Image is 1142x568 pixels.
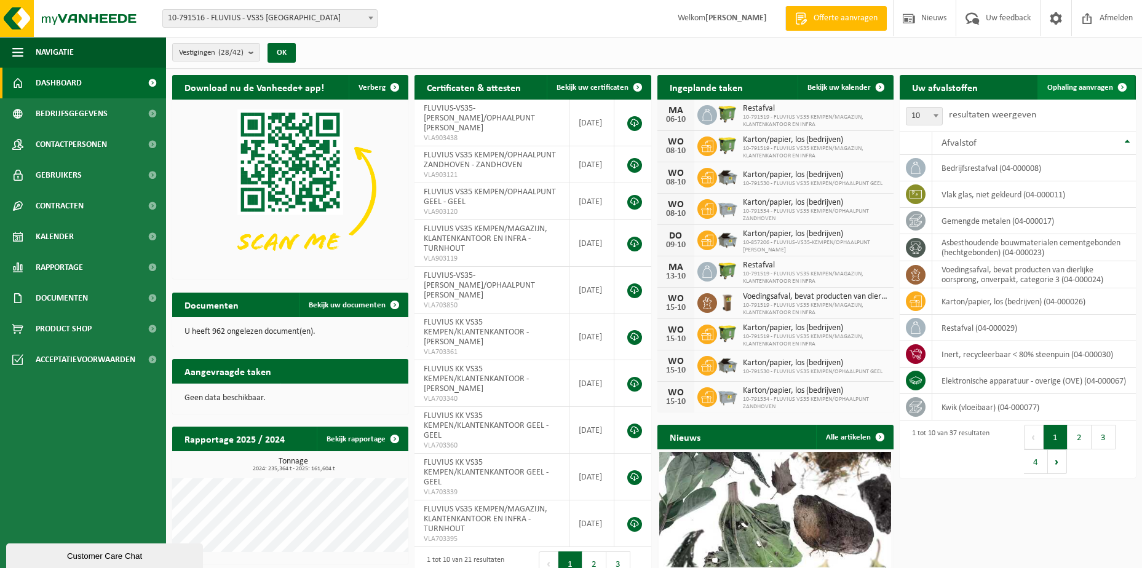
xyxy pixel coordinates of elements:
a: Bekijk uw certificaten [547,75,650,100]
span: Verberg [359,84,386,92]
img: WB-2500-GAL-GY-01 [717,385,738,406]
div: MA [664,262,688,272]
span: Afvalstof [942,138,977,148]
td: karton/papier, los (bedrijven) (04-000026) [932,288,1136,315]
span: 10-791519 - FLUVIUS VS35 KEMPEN/MAGAZIJN, KLANTENKANTOOR EN INFRA [743,270,887,285]
img: WB-0140-HPE-BN-01 [717,291,738,312]
td: vlak glas, niet gekleurd (04-000011) [932,181,1136,208]
span: 10-791519 - FLUVIUS VS35 KEMPEN/MAGAZIJN, KLANTENKANTOOR EN INFRA [743,302,887,317]
strong: [PERSON_NAME] [705,14,767,23]
span: Dashboard [36,68,82,98]
span: Karton/papier, los (bedrijven) [743,198,887,208]
span: Voedingsafval, bevat producten van dierlijke oorsprong, onverpakt, categorie 3 [743,292,887,302]
span: Kalender [36,221,74,252]
span: 10-857206 - FLUVIUS-VS35-KEMPEN/OPHAALPUNT [PERSON_NAME] [743,239,887,254]
td: asbesthoudende bouwmaterialen cementgebonden (hechtgebonden) (04-000023) [932,234,1136,261]
span: 10-791530 - FLUVIUS VS35 KEMPEN/OPHAALPUNT GEEL [743,368,882,376]
span: Karton/papier, los (bedrijven) [743,170,882,180]
h2: Ingeplande taken [657,75,755,99]
button: 4 [1024,449,1048,474]
span: Rapportage [36,252,83,283]
span: 10 [906,108,942,125]
button: Vestigingen(28/42) [172,43,260,61]
td: [DATE] [569,146,615,183]
div: WO [664,388,688,398]
span: 10-791534 - FLUVIUS VS35 KEMPEN/OPHAALPUNT ZANDHOVEN [743,208,887,223]
span: Navigatie [36,37,74,68]
h2: Certificaten & attesten [414,75,533,99]
img: WB-1100-HPE-GN-50 [717,135,738,156]
img: WB-1100-HPE-GN-50 [717,323,738,344]
span: Karton/papier, los (bedrijven) [743,229,887,239]
span: Product Shop [36,314,92,344]
div: WO [664,168,688,178]
h3: Tonnage [178,457,408,472]
div: MA [664,106,688,116]
span: Restafval [743,261,887,270]
span: Restafval [743,104,887,114]
td: kwik (vloeibaar) (04-000077) [932,394,1136,420]
p: Geen data beschikbaar. [184,394,396,403]
span: Documenten [36,283,88,314]
img: WB-5000-GAL-GY-01 [717,354,738,375]
a: Bekijk uw documenten [299,293,407,317]
span: Contracten [36,191,84,221]
span: Gebruikers [36,160,82,191]
td: gemengde metalen (04-000017) [932,208,1136,234]
span: 10 [906,107,943,125]
span: Ophaling aanvragen [1047,84,1113,92]
h2: Documenten [172,293,251,317]
td: [DATE] [569,454,615,500]
button: 2 [1068,425,1092,449]
span: FLUVIUS VS35 KEMPEN/MAGAZIJN, KLANTENKANTOOR EN INFRA - TURNHOUT [424,224,547,253]
span: Contactpersonen [36,129,107,160]
span: 10-791534 - FLUVIUS VS35 KEMPEN/OPHAALPUNT ZANDHOVEN [743,396,887,411]
a: Bekijk rapportage [317,427,407,451]
span: VLA903121 [424,170,559,180]
span: VLA703360 [424,441,559,451]
div: WO [664,200,688,210]
span: Karton/papier, los (bedrijven) [743,386,887,396]
a: Alle artikelen [816,425,892,449]
span: FLUVIUS VS35 KEMPEN/MAGAZIJN, KLANTENKANTOOR EN INFRA - TURNHOUT [424,505,547,534]
div: WO [664,294,688,304]
h2: Rapportage 2025 / 2024 [172,427,297,451]
img: WB-1100-HPE-GN-50 [717,260,738,281]
span: 10-791516 - FLUVIUS - VS35 KEMPEN [162,9,378,28]
span: Bekijk uw kalender [807,84,871,92]
img: WB-1100-HPE-GN-50 [717,103,738,124]
div: 13-10 [664,272,688,281]
h2: Aangevraagde taken [172,359,284,383]
span: FLUVIUS-VS35-[PERSON_NAME]/OPHAALPUNT [PERSON_NAME] [424,104,535,133]
span: FLUVIUS KK VS35 KEMPEN/KLANTENKANTOOR - [PERSON_NAME] [424,365,529,393]
span: Karton/papier, los (bedrijven) [743,135,887,145]
div: DO [664,231,688,241]
span: Vestigingen [179,44,244,62]
img: WB-2500-GAL-GY-01 [717,197,738,218]
div: 08-10 [664,147,688,156]
span: FLUVIUS KK VS35 KEMPEN/KLANTENKANTOOR GEEL - GEEL [424,411,549,440]
td: [DATE] [569,183,615,220]
button: 1 [1044,425,1068,449]
span: Bekijk uw certificaten [557,84,628,92]
td: [DATE] [569,100,615,146]
p: U heeft 962 ongelezen document(en). [184,328,396,336]
td: [DATE] [569,500,615,547]
span: VLA903120 [424,207,559,217]
span: Karton/papier, los (bedrijven) [743,358,882,368]
span: Karton/papier, los (bedrijven) [743,323,887,333]
button: Next [1048,449,1067,474]
span: 10-791516 - FLUVIUS - VS35 KEMPEN [163,10,377,27]
iframe: chat widget [6,541,205,568]
td: [DATE] [569,267,615,314]
count: (28/42) [218,49,244,57]
span: VLA703340 [424,394,559,404]
div: 15-10 [664,398,688,406]
td: [DATE] [569,220,615,267]
button: 3 [1092,425,1116,449]
span: FLUVIUS KK VS35 KEMPEN/KLANTENKANTOOR - [PERSON_NAME] [424,318,529,347]
div: 15-10 [664,335,688,344]
td: [DATE] [569,314,615,360]
span: VLA903438 [424,133,559,143]
td: [DATE] [569,407,615,454]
